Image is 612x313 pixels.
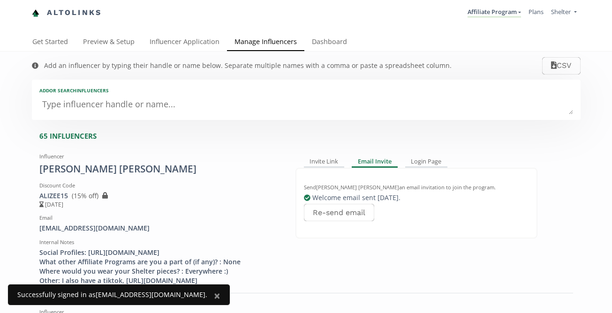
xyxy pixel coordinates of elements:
div: [EMAIL_ADDRESS][DOMAIN_NAME] [39,224,281,233]
div: Influencer [39,153,281,160]
span: ( 15 % off) [72,191,98,200]
div: Social Profiles: [URL][DOMAIN_NAME] What other Affiliate Programs are you a part of (if any)? : N... [39,248,281,285]
button: Re-send email [304,204,374,221]
span: × [214,288,220,303]
div: Discount Code [39,182,281,189]
button: Close [204,284,230,307]
a: Manage Influencers [227,33,304,52]
img: favicon-32x32.png [32,9,39,17]
a: ALIZEE15 [39,191,68,200]
div: Send [PERSON_NAME] [PERSON_NAME] an email invitation to join the program. [304,184,529,191]
a: Plans [529,7,544,16]
div: [PERSON_NAME] [PERSON_NAME] [39,162,281,176]
div: Internal Notes [39,238,281,246]
div: Successfully signed in as [EMAIL_ADDRESS][DOMAIN_NAME] . [17,290,207,299]
div: 65 INFLUENCERS [39,131,581,141]
a: Shelter [551,7,576,18]
a: Dashboard [304,33,355,52]
div: Login Page [405,156,448,168]
a: Altolinks [32,5,102,21]
span: [DATE] [39,201,63,209]
span: Shelter [551,7,571,16]
a: Affiliate Program [468,7,521,18]
a: Get Started [25,33,76,52]
button: CSV [542,57,580,75]
div: Email Invite [352,156,398,168]
div: Invite Link [304,156,345,168]
div: Welcome email sent [DATE] . [304,193,529,202]
a: Influencer Application [142,33,227,52]
div: Add an influencer by typing their handle or name below. Separate multiple names with a comma or p... [44,61,452,70]
div: Add or search INFLUENCERS [39,87,573,94]
div: Email [39,214,281,222]
a: Preview & Setup [76,33,142,52]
